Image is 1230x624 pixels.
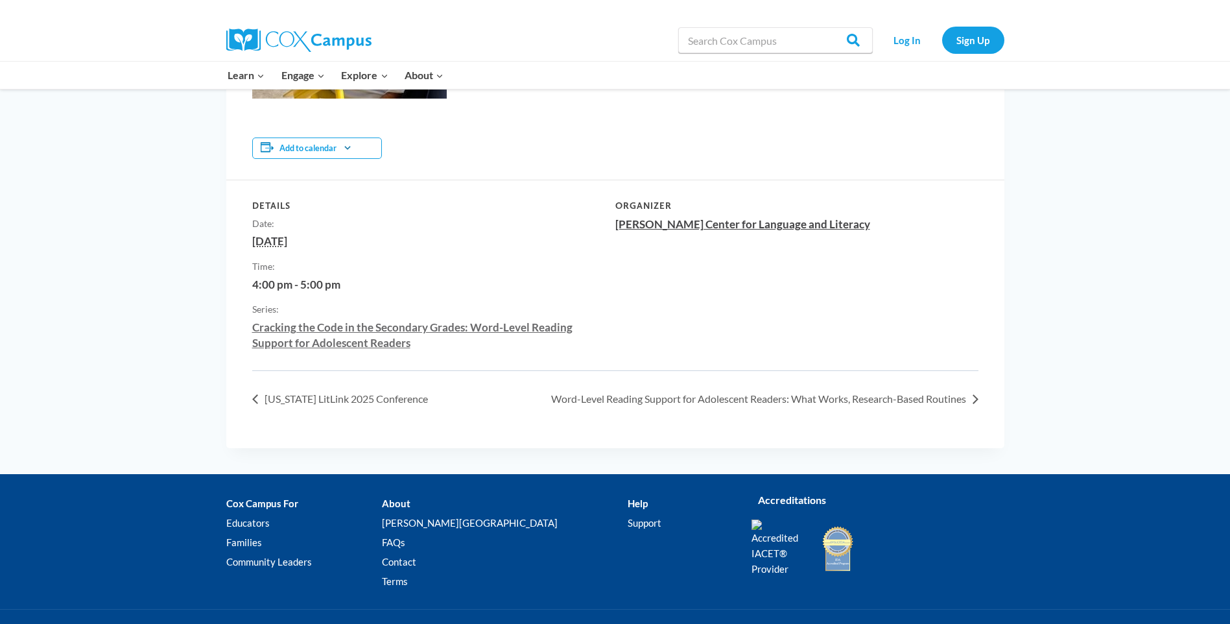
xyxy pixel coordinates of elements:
a: [PERSON_NAME] Center for Language and Literacy [615,217,870,231]
a: Community Leaders [226,552,382,571]
strong: Accreditations [758,494,826,506]
a: FAQs [382,533,628,552]
img: Accredited IACET® Provider [751,520,807,577]
a: [US_STATE] LitLink 2025 Conference [252,392,435,405]
button: Child menu of About [396,62,452,89]
a: Educators [226,513,382,533]
h2: Organizer [615,200,963,211]
a: Word-Level Reading Support for Adolescent Readers: What Works, Research-Based Routines [544,392,978,405]
button: Child menu of Learn [220,62,274,89]
nav: Primary Navigation [220,62,452,89]
dt: Date: [252,217,600,232]
button: Child menu of Explore [333,62,397,89]
a: Log In [879,27,936,53]
nav: Event Navigation [252,389,978,407]
img: IDA Accredited [822,525,854,573]
abbr: 2025-08-04 [252,234,287,248]
dt: Series: [252,302,600,317]
a: Support [628,513,731,533]
h2: Details [252,200,600,211]
dt: Time: [252,259,600,274]
a: Sign Up [942,27,1004,53]
button: Child menu of Engage [273,62,333,89]
a: Terms [382,571,628,591]
input: Search Cox Campus [678,27,873,53]
a: Contact [382,552,628,571]
a: Cracking the Code in the Secondary Grades: Word-Level Reading Support for Adolescent Readers [252,320,573,350]
img: Cox Campus [226,29,372,52]
a: [PERSON_NAME][GEOGRAPHIC_DATA] [382,513,628,533]
div: 2025-08-04 [252,277,600,293]
button: Add to calendar [279,143,337,153]
nav: Secondary Navigation [879,27,1004,53]
a: Families [226,533,382,552]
